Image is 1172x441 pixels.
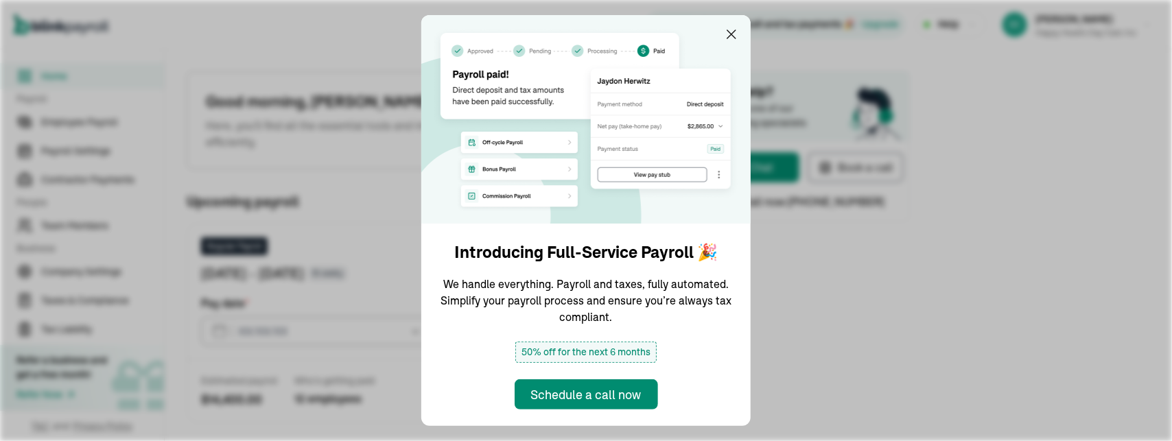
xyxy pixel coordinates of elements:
p: We handle everything. Payroll and taxes, fully automated. Simplify your payroll process and ensur... [438,276,734,325]
div: Schedule a call now [531,385,642,404]
span: 50% off for the next 6 months [515,342,657,363]
h1: Introducing Full-Service Payroll 🎉 [454,240,718,265]
button: Schedule a call now [515,379,658,409]
img: announcement [421,15,751,224]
